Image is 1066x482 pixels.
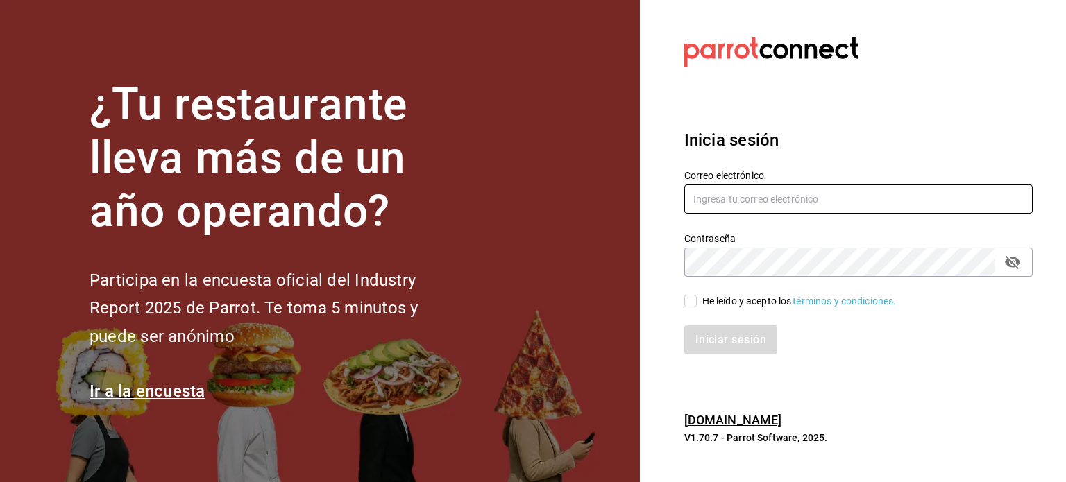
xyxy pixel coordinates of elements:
button: passwordField [1001,250,1024,274]
input: Ingresa tu correo electrónico [684,184,1033,214]
label: Contraseña [684,234,1033,243]
h3: Inicia sesión [684,128,1033,153]
div: He leído y acepto los [702,294,897,309]
a: Ir a la encuesta [90,381,205,401]
h1: ¿Tu restaurante lleva más de un año operando? [90,78,464,238]
p: V1.70.7 - Parrot Software, 2025. [684,431,1033,445]
h2: Participa en la encuesta oficial del Industry Report 2025 de Parrot. Te toma 5 minutos y puede se... [90,266,464,351]
label: Correo electrónico [684,171,1033,180]
a: [DOMAIN_NAME] [684,413,782,427]
a: Términos y condiciones. [791,295,896,307]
